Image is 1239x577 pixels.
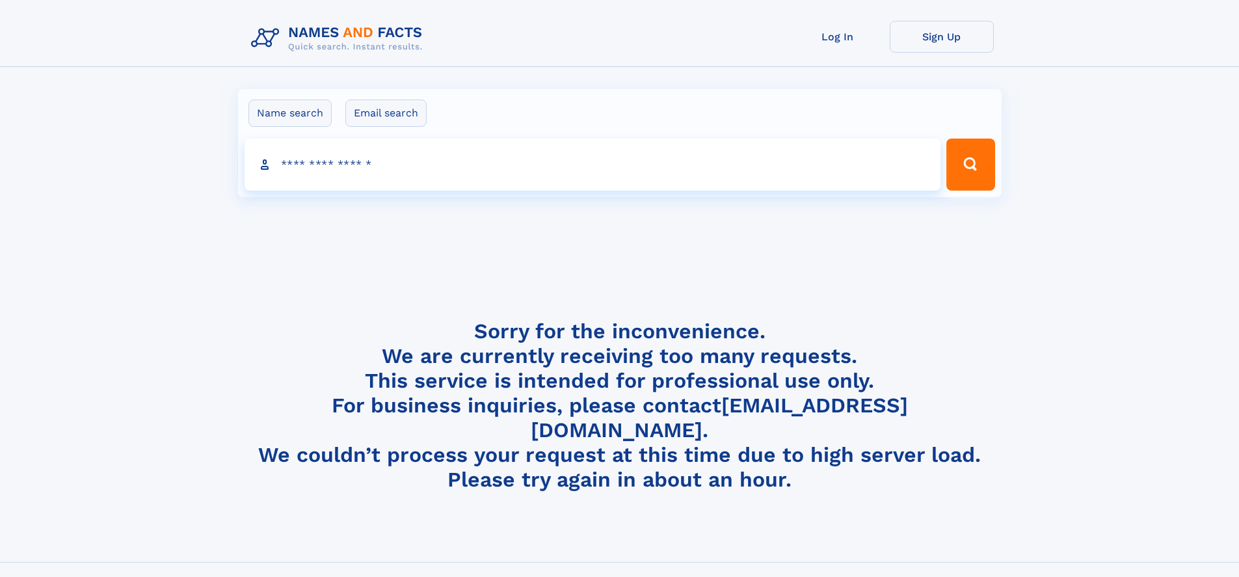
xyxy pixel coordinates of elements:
[786,21,890,53] a: Log In
[890,21,994,53] a: Sign Up
[531,393,908,442] a: [EMAIL_ADDRESS][DOMAIN_NAME]
[246,21,433,56] img: Logo Names and Facts
[345,100,427,127] label: Email search
[946,139,994,191] button: Search Button
[246,319,994,492] h4: Sorry for the inconvenience. We are currently receiving too many requests. This service is intend...
[248,100,332,127] label: Name search
[245,139,941,191] input: search input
